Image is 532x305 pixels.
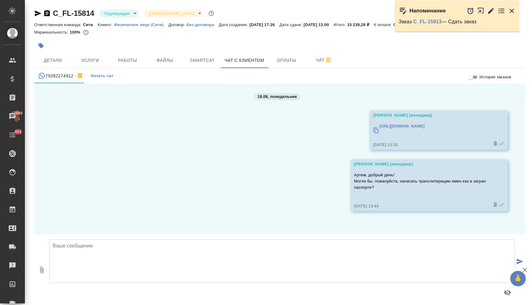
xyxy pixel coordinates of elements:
[87,68,117,83] button: Начать чат
[513,272,523,285] span: 🙏
[147,11,196,16] button: [DEMOGRAPHIC_DATA]
[373,112,486,118] div: [PERSON_NAME] (менеджер)
[53,9,94,17] a: C_FL-15814
[413,19,441,24] a: C_FL-15813
[207,9,215,17] button: Доп статусы указывают на важность/срочность заказа
[510,271,526,286] button: 🙏
[258,94,297,100] p: 18.08, понедельник
[8,110,26,116] span: 13669
[38,72,84,80] div: 79282274912 - (undefined)
[82,28,90,36] button: 0.00 RUB;
[324,57,332,64] svg: Отписаться
[34,68,525,83] div: simple tabs example
[2,127,23,143] a: 653
[11,129,25,135] span: 653
[168,22,187,27] p: Договор:
[394,22,410,27] p: 0,00 ₽
[225,57,264,64] span: Чат с клиентом
[500,285,515,300] button: Предпросмотр
[354,203,486,209] div: [DATE] 13:44
[374,22,394,27] p: К оплате:
[279,22,303,27] p: Дата сдачи:
[76,72,84,80] svg: Отписаться
[250,22,280,27] p: [DATE] 17:26
[409,8,446,14] p: Напоминание
[219,22,249,27] p: Дата создания:
[102,11,132,16] button: Подтвержден
[144,9,203,18] div: Подтвержден
[150,57,180,64] span: Файлы
[83,22,98,27] p: Сити
[467,7,474,15] button: Отложить
[91,72,114,80] span: Начать чат
[98,22,114,27] p: Клиент:
[373,122,486,139] a: [URL][DOMAIN_NAME]
[34,10,42,17] button: Скопировать ссылку для ЯМессенджера
[2,109,23,124] a: 13669
[43,10,51,17] button: Скопировать ссылку
[34,30,70,35] p: Маржинальность:
[379,124,424,128] a: [URL][DOMAIN_NAME]
[304,22,334,27] p: [DATE] 13:00
[399,19,516,25] p: Заказ — Сдать заказ
[34,39,48,53] button: Добавить тэг
[508,7,516,15] button: Закрыть
[70,30,82,35] p: 100%
[75,57,105,64] span: Услуги
[99,9,139,18] div: Подтвержден
[487,7,495,15] button: Редактировать
[34,22,83,27] p: Ответственная команда:
[114,22,168,27] a: Физическое лицо (Сити)
[272,57,301,64] span: Оплаты
[354,172,486,191] p: Артем, добрый день! Могли бы, пожалуйста, написать транслитерацию имен как в загран паспорте?
[479,74,511,80] span: История заказов
[498,7,505,15] button: Перейти в todo
[373,142,486,148] div: [DATE] 13:33
[354,161,486,167] div: [PERSON_NAME] (менеджер)
[113,57,142,64] span: Работы
[309,56,339,64] span: Чат
[187,22,219,27] a: Без договора
[477,4,484,17] button: Открыть в новой вкладке
[334,22,347,27] p: Итого:
[347,22,374,27] p: 15 239,28 ₽
[187,57,217,64] span: Smartcat
[38,57,68,64] span: Детали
